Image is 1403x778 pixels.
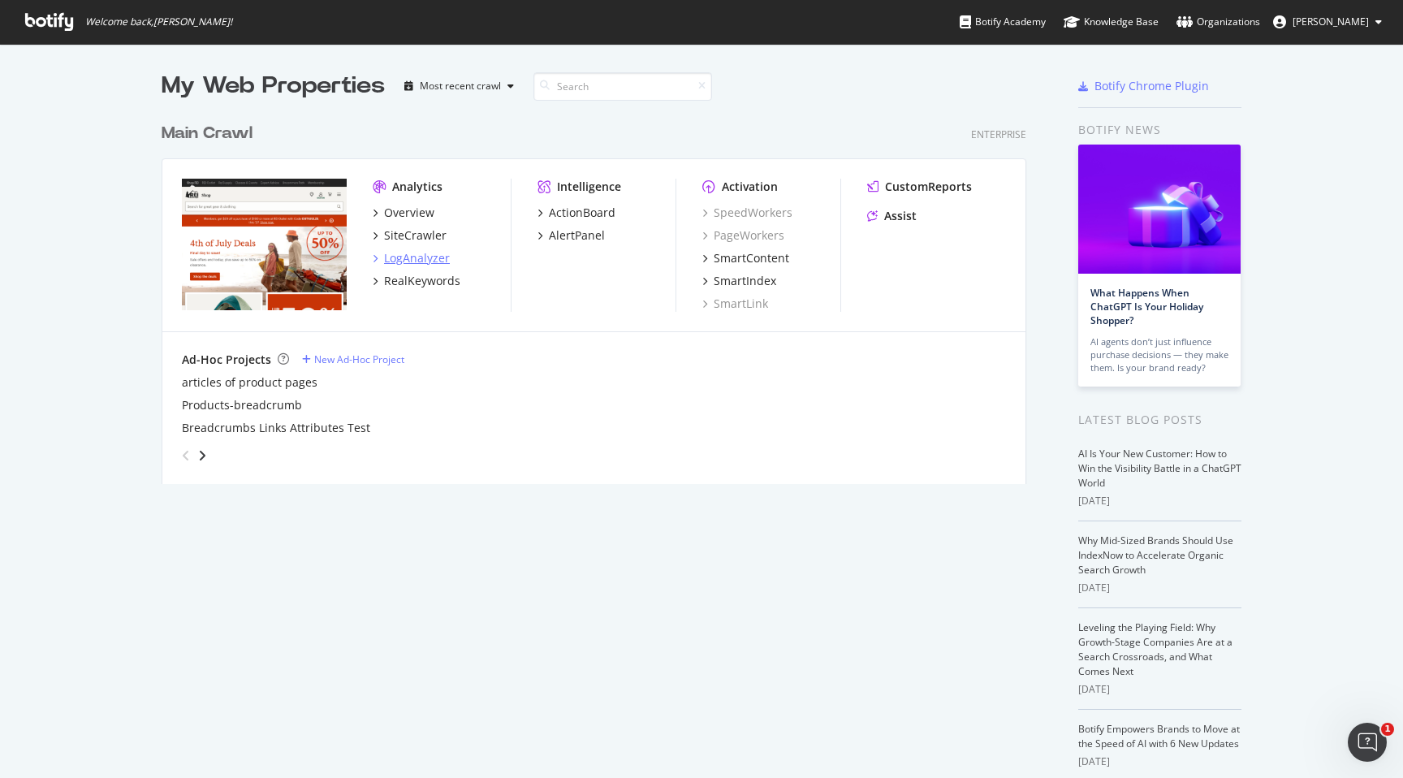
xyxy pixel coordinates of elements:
[1094,78,1209,94] div: Botify Chrome Plugin
[1090,286,1203,327] a: What Happens When ChatGPT Is Your Holiday Shopper?
[1078,620,1232,678] a: Leveling the Playing Field: Why Growth-Stage Companies Are at a Search Crossroads, and What Comes...
[702,296,768,312] a: SmartLink
[537,227,605,244] a: AlertPanel
[373,250,450,266] a: LogAnalyzer
[549,227,605,244] div: AlertPanel
[1078,581,1241,595] div: [DATE]
[182,397,302,413] a: Products-breadcrumb
[182,352,271,368] div: Ad-Hoc Projects
[373,227,447,244] a: SiteCrawler
[1381,723,1394,736] span: 1
[1090,335,1228,374] div: AI agents don’t just influence purchase decisions — they make them. Is your brand ready?
[384,205,434,221] div: Overview
[549,205,615,221] div: ActionBoard
[1078,682,1241,697] div: [DATE]
[373,205,434,221] a: Overview
[1078,121,1241,139] div: Botify news
[714,273,776,289] div: SmartIndex
[1078,411,1241,429] div: Latest Blog Posts
[722,179,778,195] div: Activation
[162,122,253,145] div: Main Crawl
[314,352,404,366] div: New Ad-Hoc Project
[85,15,232,28] span: Welcome back, [PERSON_NAME] !
[162,122,259,145] a: Main Crawl
[420,81,501,91] div: Most recent crawl
[162,102,1039,484] div: grid
[182,179,347,310] img: rei.com
[702,227,784,244] a: PageWorkers
[533,72,712,101] input: Search
[1078,447,1241,490] a: AI Is Your New Customer: How to Win the Visibility Battle in a ChatGPT World
[1078,494,1241,508] div: [DATE]
[714,250,789,266] div: SmartContent
[384,227,447,244] div: SiteCrawler
[1078,78,1209,94] a: Botify Chrome Plugin
[392,179,442,195] div: Analytics
[1078,145,1241,274] img: What Happens When ChatGPT Is Your Holiday Shopper?
[1078,722,1240,750] a: Botify Empowers Brands to Move at the Speed of AI with 6 New Updates
[702,250,789,266] a: SmartContent
[702,273,776,289] a: SmartIndex
[1078,534,1233,577] a: Why Mid-Sized Brands Should Use IndexNow to Accelerate Organic Search Growth
[398,73,520,99] button: Most recent crawl
[1293,15,1369,28] span: Christine Connelly
[1260,9,1395,35] button: [PERSON_NAME]
[196,447,208,464] div: angle-right
[384,250,450,266] div: LogAnalyzer
[1078,754,1241,769] div: [DATE]
[867,208,917,224] a: Assist
[1348,723,1387,762] iframe: Intercom live chat
[182,374,317,391] a: articles of product pages
[971,128,1026,141] div: Enterprise
[960,14,1046,30] div: Botify Academy
[302,352,404,366] a: New Ad-Hoc Project
[702,205,792,221] a: SpeedWorkers
[885,179,972,195] div: CustomReports
[182,420,370,436] a: Breadcrumbs Links Attributes Test
[175,443,196,469] div: angle-left
[162,70,385,102] div: My Web Properties
[884,208,917,224] div: Assist
[1176,14,1260,30] div: Organizations
[1064,14,1159,30] div: Knowledge Base
[537,205,615,221] a: ActionBoard
[557,179,621,195] div: Intelligence
[384,273,460,289] div: RealKeywords
[867,179,972,195] a: CustomReports
[373,273,460,289] a: RealKeywords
